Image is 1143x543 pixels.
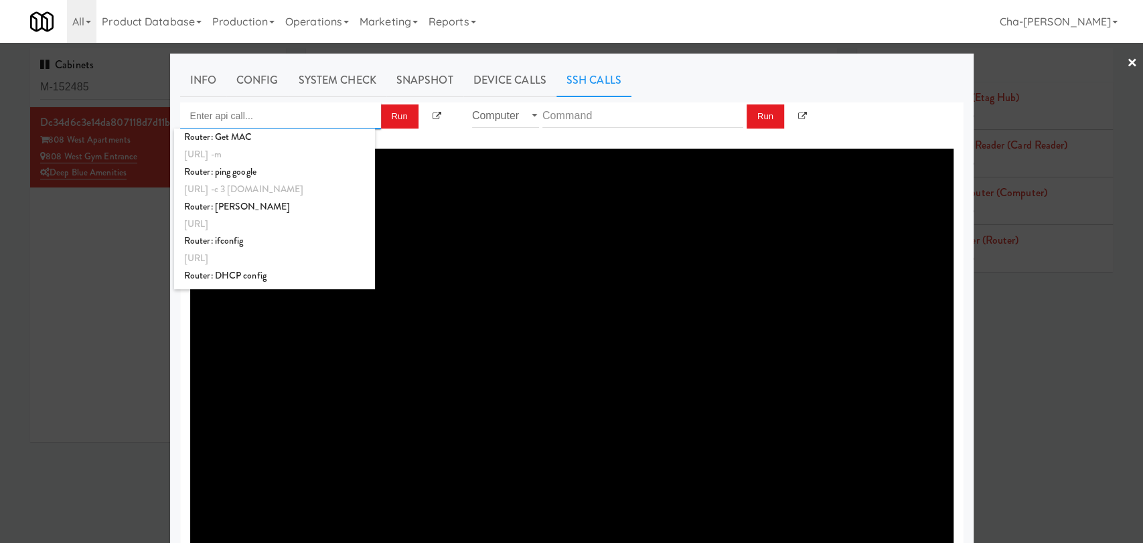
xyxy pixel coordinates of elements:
img: Micromart [30,10,54,33]
a: Snapshot [386,64,463,97]
input: Command [542,103,743,128]
a: Device Calls [463,64,556,97]
button: Run [381,104,418,129]
div: Router: [PERSON_NAME] [184,198,365,216]
div: [URL] [184,250,365,267]
div: Router: ping google [184,163,365,181]
div: Router: ifconfig [184,232,365,250]
div: Router: Get MAC [184,129,365,146]
button: Run [747,104,784,129]
div: [URL] -c 3 [DOMAIN_NAME] [184,181,365,198]
div: [URL] [184,216,365,233]
a: Info [180,64,226,97]
input: Enter api call... [180,102,381,129]
a: × [1127,43,1138,84]
div: [URL] -m [184,146,365,163]
a: System Check [289,64,386,97]
div: [URL] /etc/config/dhcp [184,285,365,302]
a: Config [226,64,289,97]
div: Router: DHCP config [184,267,365,285]
a: SSH Calls [556,64,631,97]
